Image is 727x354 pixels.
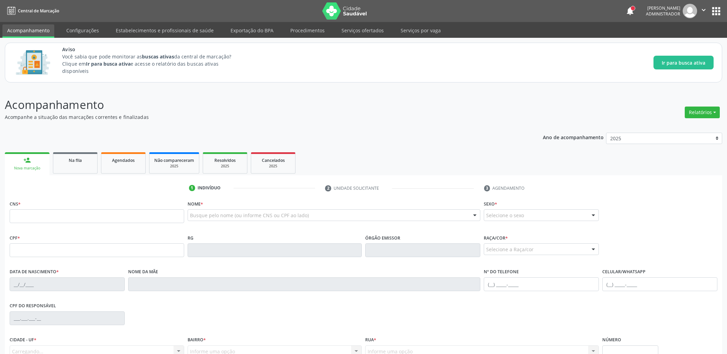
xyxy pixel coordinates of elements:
input: ___.___.___-__ [10,311,125,325]
label: Sexo [484,199,497,209]
div: 1 [189,185,195,191]
label: CNS [10,199,21,209]
strong: buscas ativas [142,53,174,60]
p: Você sabia que pode monitorar as da central de marcação? Clique em e acesse o relatório das busca... [62,53,244,75]
button:  [697,4,710,18]
i:  [700,6,707,14]
span: Na fila [69,157,82,163]
label: Nome [188,199,203,209]
div: 2025 [208,164,242,169]
div: [PERSON_NAME] [646,5,680,11]
img: Imagem de CalloutCard [13,47,53,78]
span: Cancelados [262,157,285,163]
label: Nome da mãe [128,267,158,277]
label: Número [602,335,621,345]
label: Data de nascimento [10,267,59,277]
span: Não compareceram [154,157,194,163]
p: Acompanhamento [5,96,507,113]
label: Bairro [188,335,206,345]
label: Rua [365,335,376,345]
div: Indivíduo [198,185,221,191]
span: Aviso [62,46,244,53]
a: Procedimentos [286,24,329,36]
a: Acompanhamento [2,24,54,38]
p: Ano de acompanhamento [543,133,604,141]
div: 2025 [154,164,194,169]
span: Ir para busca ativa [662,59,705,66]
input: __/__/____ [10,277,125,291]
label: CPF [10,233,20,243]
span: Selecione a Raça/cor [486,246,534,253]
label: Raça/cor [484,233,508,243]
label: Órgão emissor [365,233,400,243]
span: Administrador [646,11,680,17]
button: notifications [625,6,635,16]
a: Exportação do BPA [226,24,278,36]
label: CPF do responsável [10,301,56,311]
a: Serviços ofertados [337,24,389,36]
div: 2025 [256,164,290,169]
div: person_add [23,156,31,164]
input: (__) _____-_____ [602,277,717,291]
a: Serviços por vaga [396,24,446,36]
label: RG [188,233,193,243]
a: Estabelecimentos e profissionais de saúde [111,24,219,36]
p: Acompanhe a situação das marcações correntes e finalizadas [5,113,507,121]
button: Relatórios [685,107,720,118]
span: Central de Marcação [18,8,59,14]
button: Ir para busca ativa [653,56,714,69]
a: Central de Marcação [5,5,59,16]
span: Agendados [112,157,135,163]
img: img [683,4,697,18]
a: Configurações [61,24,104,36]
label: Nº do Telefone [484,267,519,277]
span: Busque pelo nome (ou informe CNS ou CPF ao lado) [190,212,309,219]
label: Celular/WhatsApp [602,267,646,277]
span: Resolvidos [214,157,236,163]
input: (__) _____-_____ [484,277,599,291]
span: Selecione o sexo [486,212,524,219]
div: Nova marcação [10,166,45,171]
button: apps [710,5,722,17]
strong: Ir para busca ativa [86,60,131,67]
